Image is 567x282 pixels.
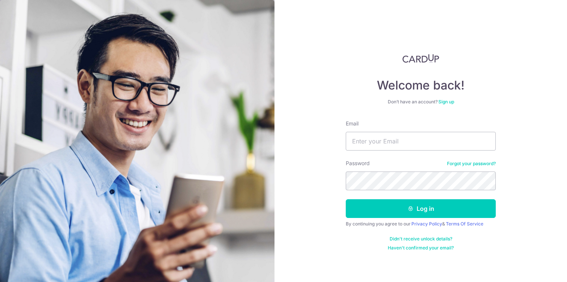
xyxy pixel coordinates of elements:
[447,161,496,167] a: Forgot your password?
[346,160,370,167] label: Password
[438,99,454,104] a: Sign up
[402,54,439,63] img: CardUp Logo
[346,221,496,227] div: By continuing you agree to our &
[346,78,496,93] h4: Welcome back!
[411,221,442,227] a: Privacy Policy
[346,120,358,127] label: Email
[346,99,496,105] div: Don’t have an account?
[446,221,483,227] a: Terms Of Service
[390,236,452,242] a: Didn't receive unlock details?
[388,245,454,251] a: Haven't confirmed your email?
[346,132,496,151] input: Enter your Email
[346,199,496,218] button: Log in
